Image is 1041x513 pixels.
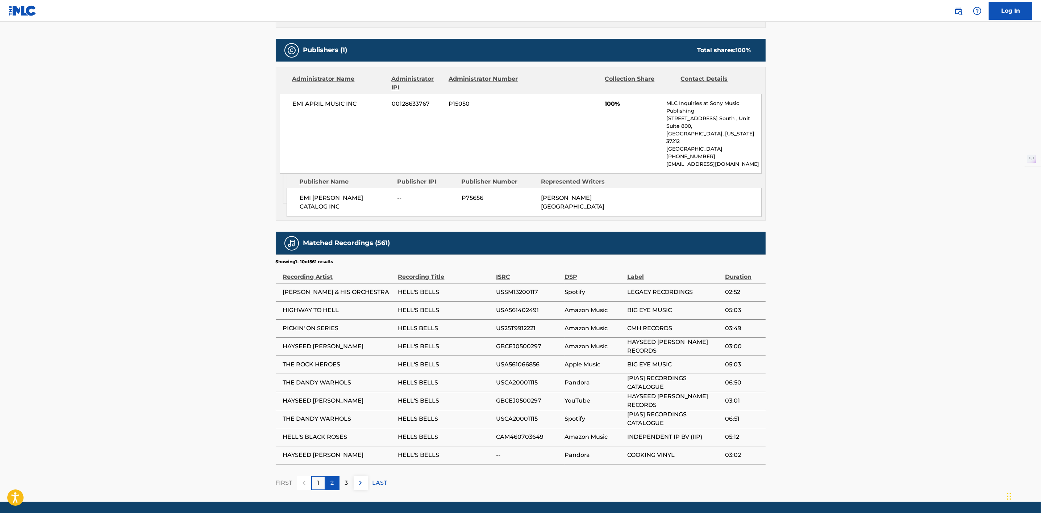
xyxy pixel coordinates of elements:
span: EMI APRIL MUSIC INC [293,100,387,108]
div: Administrator Name [292,75,386,92]
span: HAYSEED [PERSON_NAME] [283,342,395,351]
span: [PIAS] RECORDINGS CATALOGUE [627,410,721,428]
span: 03:02 [725,451,762,459]
span: Pandora [565,378,624,387]
span: 05:03 [725,306,762,315]
div: DSP [565,265,624,281]
p: 3 [345,479,348,487]
span: 06:50 [725,378,762,387]
span: PICKIN' ON SERIES [283,324,395,333]
span: INDEPENDENT IP BV (IIP) [627,433,721,441]
p: LAST [372,479,387,487]
div: Recording Title [398,265,492,281]
span: -- [397,194,456,202]
span: LEGACY RECORDINGS [627,288,721,297]
span: GBCEJ0500297 [496,396,561,405]
span: 03:49 [725,324,762,333]
p: 1 [317,479,319,487]
p: [EMAIL_ADDRESS][DOMAIN_NAME] [666,160,761,168]
div: Total shares: [698,46,751,55]
span: 03:01 [725,396,762,405]
span: HELL'S BELLS [398,306,492,315]
span: CAM460703649 [496,433,561,441]
span: GBCEJ0500297 [496,342,561,351]
span: COOKING VINYL [627,451,721,459]
span: HAYSEED [PERSON_NAME] [283,396,395,405]
span: USCA20001115 [496,415,561,423]
p: 2 [331,479,334,487]
div: Contact Details [681,75,751,92]
h5: Matched Recordings (561) [303,239,390,247]
img: help [973,7,982,15]
span: Spotify [565,415,624,423]
span: US25T9912221 [496,324,561,333]
p: [GEOGRAPHIC_DATA] [666,145,761,153]
span: HAYSEED [PERSON_NAME] RECORDS [627,338,721,355]
span: BIG EYE MUSIC [627,306,721,315]
span: HELLS BELLS [398,433,492,441]
span: Pandora [565,451,624,459]
span: THE ROCK HEROES [283,360,395,369]
span: [PIAS] RECORDINGS CATALOGUE [627,374,721,391]
span: -- [496,451,561,459]
span: HELLS BELLS [398,415,492,423]
div: Help [970,4,984,18]
div: Publisher Number [462,177,536,186]
span: [PERSON_NAME] & HIS ORCHESTRA [283,288,395,297]
span: Amazon Music [565,342,624,351]
div: Represented Writers [541,177,615,186]
span: 02:52 [725,288,762,297]
span: HAYSEED [PERSON_NAME] [283,451,395,459]
span: THE DANDY WARHOLS [283,415,395,423]
img: MLC Logo [9,5,37,16]
span: HIGHWAY TO HELL [283,306,395,315]
span: USSM13200117 [496,288,561,297]
div: Recording Artist [283,265,395,281]
div: Publisher IPI [397,177,456,186]
span: 100% [605,100,661,108]
img: search [954,7,963,15]
span: 03:00 [725,342,762,351]
span: P75656 [462,194,536,202]
span: 05:03 [725,360,762,369]
span: 100 % [736,47,751,54]
div: Drag [1007,485,1011,507]
p: Showing 1 - 10 of 561 results [276,258,333,265]
span: EMI [PERSON_NAME] CATALOG INC [300,194,392,211]
span: HELLS BELLS [398,324,492,333]
span: 05:12 [725,433,762,441]
span: USCA20001115 [496,378,561,387]
span: HELL'S BELLS [398,451,492,459]
span: Apple Music [565,360,624,369]
span: P15050 [449,100,519,108]
img: Matched Recordings [287,239,296,248]
div: Administrator Number [449,75,519,92]
iframe: Chat Widget [1005,478,1041,513]
span: USA561066856 [496,360,561,369]
div: Collection Share [605,75,675,92]
p: [STREET_ADDRESS] South , Unit Suite 800, [666,115,761,130]
div: Duration [725,265,762,281]
span: HELLS BELLS [398,378,492,387]
p: MLC Inquiries at Sony Music Publishing [666,100,761,115]
div: Label [627,265,721,281]
span: 00128633767 [392,100,443,108]
span: HELL'S BELLS [398,288,492,297]
span: HELL'S BELLS [398,360,492,369]
span: BIG EYE MUSIC [627,360,721,369]
span: Spotify [565,288,624,297]
img: Publishers [287,46,296,55]
span: Amazon Music [565,324,624,333]
a: Log In [989,2,1032,20]
span: HELL'S BLACK ROSES [283,433,395,441]
span: Amazon Music [565,433,624,441]
span: THE DANDY WARHOLS [283,378,395,387]
div: Publisher Name [299,177,392,186]
p: FIRST [276,479,292,487]
div: ISRC [496,265,561,281]
span: HELL'S BELLS [398,342,492,351]
img: right [356,479,365,487]
p: [GEOGRAPHIC_DATA], [US_STATE] 37212 [666,130,761,145]
span: CMH RECORDS [627,324,721,333]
